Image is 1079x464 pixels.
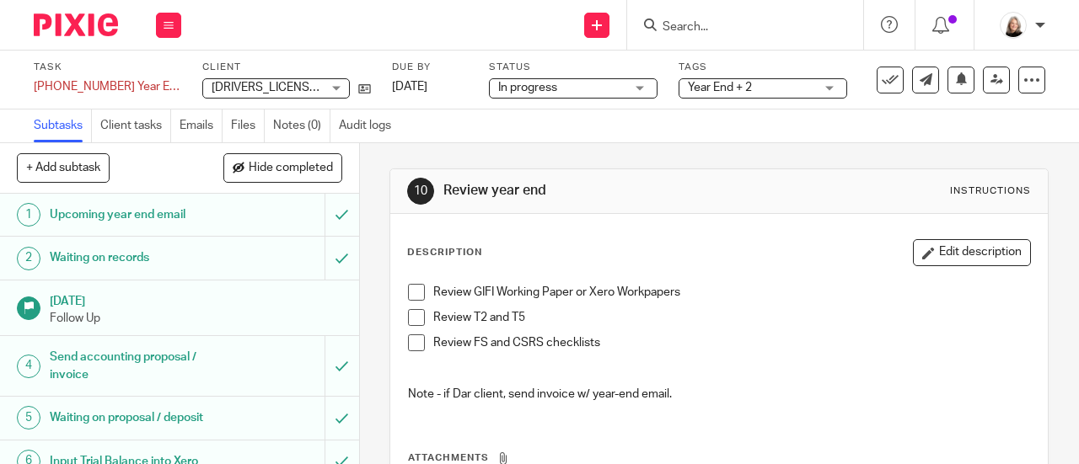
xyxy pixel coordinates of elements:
[100,109,171,142] a: Client tasks
[433,309,1030,326] p: Review T2 and T5
[489,61,658,74] label: Status
[661,20,813,35] input: Search
[433,284,1030,301] p: Review GIFI Working Paper or Xero Workpapers
[17,153,110,182] button: + Add subtask
[339,109,400,142] a: Audit logs
[50,289,342,310] h1: [DATE]
[223,153,342,182] button: Hide completed
[433,334,1030,351] p: Review FS and CSRS checklists
[50,245,222,270] h1: Waiting on records
[913,239,1031,266] button: Edit description
[392,61,468,74] label: Due by
[17,355,40,378] div: 4
[212,82,800,93] span: [DRIVERS_LICENSE_NUMBER] Alberta Ltd. ([PERSON_NAME]) - O/A [PERSON_NAME] River Inspection Services
[50,202,222,227] h1: Upcoming year end email
[1000,12,1027,39] img: Screenshot%202023-11-02%20134555.png
[407,178,434,205] div: 10
[180,109,223,142] a: Emails
[34,13,118,36] img: Pixie
[34,78,181,95] div: [PHONE_NUMBER] Year End - Ad Hoc
[408,386,1030,403] p: Note - if Dar client, send invoice w/ year-end email.
[202,61,371,74] label: Client
[34,109,92,142] a: Subtasks
[679,61,847,74] label: Tags
[17,203,40,227] div: 1
[231,109,265,142] a: Files
[17,247,40,270] div: 2
[34,61,181,74] label: Task
[498,82,557,93] span: In progress
[50,310,342,327] p: Follow Up
[50,405,222,430] h1: Waiting on proposal / deposit
[443,182,755,200] h1: Review year end
[17,406,40,429] div: 5
[249,162,333,175] span: Hide completed
[273,109,330,142] a: Notes (0)
[950,184,1031,198] div: Instructions
[50,344,222,387] h1: Send accounting proposal / invoice
[407,246,482,259] p: Description
[688,82,752,93] span: Year End + 2
[408,453,489,462] span: Attachments
[34,78,181,95] div: 08-2021-2023 Year End - Ad Hoc
[392,81,427,93] span: [DATE]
